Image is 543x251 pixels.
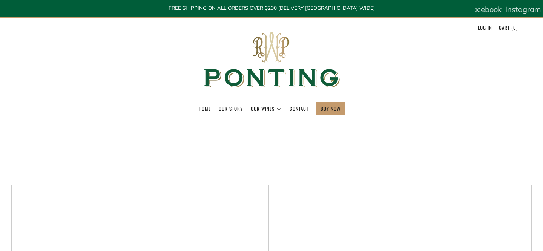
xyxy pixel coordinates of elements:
[468,2,502,17] a: Facebook
[499,21,518,34] a: Cart (0)
[290,103,308,115] a: Contact
[468,5,502,14] span: Facebook
[196,18,347,102] img: Ponting Wines
[251,103,282,115] a: Our Wines
[505,2,541,17] a: Instagram
[478,21,492,34] a: Log in
[321,103,341,115] a: BUY NOW
[199,103,211,115] a: Home
[505,5,541,14] span: Instagram
[513,24,516,31] span: 0
[219,103,243,115] a: Our Story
